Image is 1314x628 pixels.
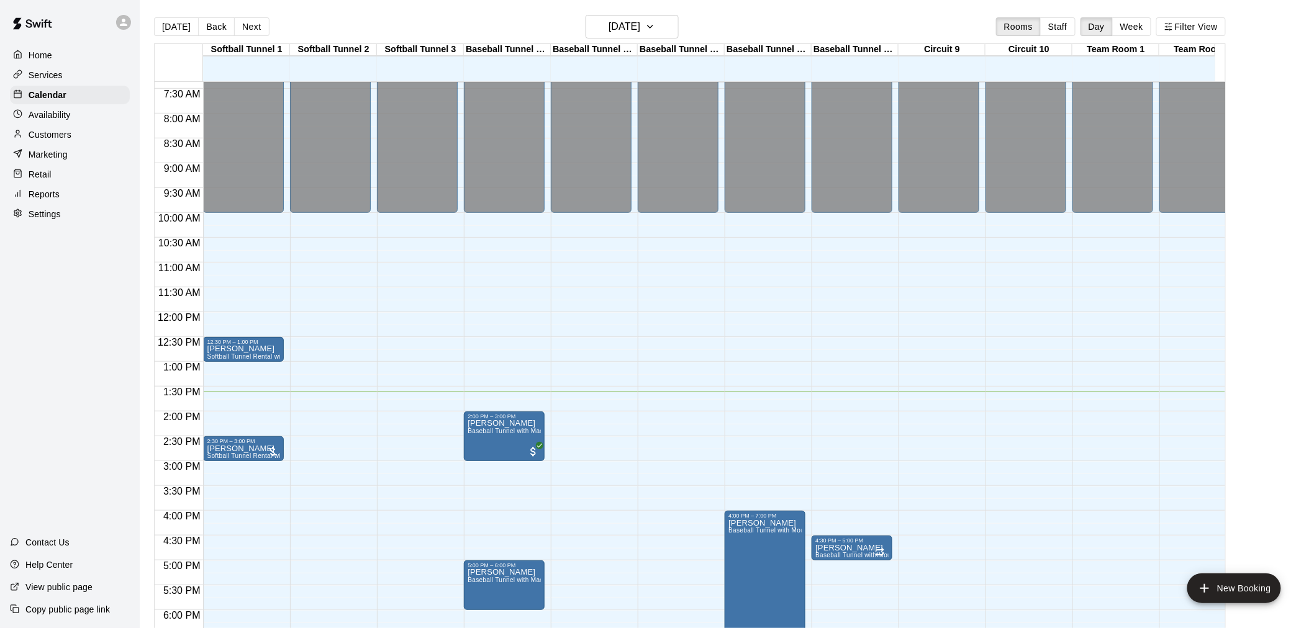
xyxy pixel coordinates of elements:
[160,436,204,447] span: 2:30 PM
[812,44,899,56] div: Baseball Tunnel 8 (Mound)
[1112,17,1151,36] button: Week
[10,46,130,65] a: Home
[10,145,130,164] a: Marketing
[155,238,204,248] span: 10:30 AM
[468,428,556,434] span: Baseball Tunnel with Machine
[996,17,1041,36] button: Rooms
[10,205,130,223] a: Settings
[161,188,204,199] span: 9:30 AM
[468,576,556,583] span: Baseball Tunnel with Machine
[155,312,203,323] span: 12:00 PM
[609,18,640,35] h6: [DATE]
[875,547,885,557] span: Recurring event
[377,44,464,56] div: Softball Tunnel 3
[551,44,638,56] div: Baseball Tunnel 5 (Machine)
[207,353,313,360] span: Softball Tunnel Rental with Machine
[29,109,71,121] p: Availability
[1159,44,1246,56] div: Team Room 2
[815,552,899,558] span: Baseball Tunnel with Mound
[1156,17,1226,36] button: Filter View
[25,558,73,571] p: Help Center
[725,44,812,56] div: Baseball Tunnel 7 (Mound/Machine)
[25,581,93,593] p: View public page
[29,128,71,141] p: Customers
[10,125,130,144] a: Customers
[29,168,52,181] p: Retail
[198,17,235,36] button: Back
[160,511,204,521] span: 4:00 PM
[25,603,110,616] p: Copy public page link
[207,339,280,345] div: 12:30 PM – 1:00 PM
[160,461,204,472] span: 3:00 PM
[155,287,204,298] span: 11:30 AM
[638,44,725,56] div: Baseball Tunnel 6 (Machine)
[160,585,204,596] span: 5:30 PM
[464,44,551,56] div: Baseball Tunnel 4 (Machine)
[161,114,204,124] span: 8:00 AM
[203,44,290,56] div: Softball Tunnel 1
[290,44,377,56] div: Softball Tunnel 2
[25,536,70,549] p: Contact Us
[160,610,204,621] span: 6:00 PM
[161,138,204,149] span: 8:30 AM
[986,44,1072,56] div: Circuit 10
[29,188,60,200] p: Reports
[155,337,203,348] span: 12:30 PM
[234,17,269,36] button: Next
[1072,44,1159,56] div: Team Room 1
[899,44,986,56] div: Circuit 9
[203,337,284,362] div: 12:30 PM – 1:00 PM: mascarenas
[728,527,812,534] span: Baseball Tunnel with Mound
[586,15,679,38] button: [DATE]
[527,446,540,458] span: All customers have paid
[161,163,204,174] span: 9:00 AM
[29,208,61,220] p: Settings
[464,560,545,610] div: 5:00 PM – 6:00 PM: RUBEN SALDANA
[10,66,130,84] a: Services
[464,411,545,461] div: 2:00 PM – 3:00 PM: Cohen Scott
[10,105,130,124] a: Availability
[160,387,204,397] span: 1:30 PM
[468,562,541,568] div: 5:00 PM – 6:00 PM
[203,436,284,461] div: 2:30 PM – 3:00 PM: Riley Martens
[154,17,199,36] button: [DATE]
[160,536,204,546] span: 4:30 PM
[10,185,130,204] a: Reports
[160,486,204,496] span: 3:30 PM
[1040,17,1076,36] button: Staff
[812,536,892,560] div: 4:30 PM – 5:00 PM: donnie
[468,413,541,419] div: 2:00 PM – 3:00 PM
[10,165,130,184] a: Retail
[728,513,802,519] div: 4:00 PM – 7:00 PM
[155,262,204,273] span: 11:00 AM
[29,89,66,101] p: Calendar
[29,49,52,61] p: Home
[160,560,204,571] span: 5:00 PM
[161,89,204,99] span: 7:30 AM
[29,69,63,81] p: Services
[207,438,280,444] div: 2:30 PM – 3:00 PM
[155,213,204,223] span: 10:00 AM
[29,148,68,161] p: Marketing
[160,411,204,422] span: 2:00 PM
[815,537,889,544] div: 4:30 PM – 5:00 PM
[1187,573,1281,603] button: add
[160,362,204,372] span: 1:00 PM
[207,452,313,459] span: Softball Tunnel Rental with Machine
[1081,17,1113,36] button: Day
[10,86,130,104] a: Calendar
